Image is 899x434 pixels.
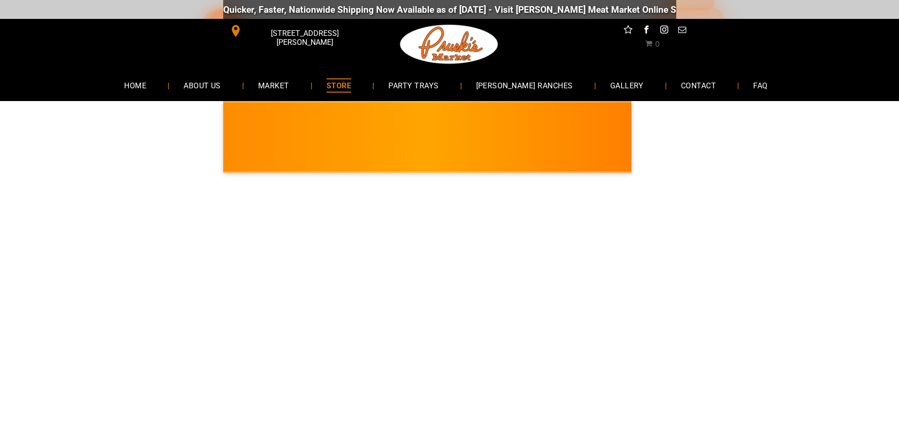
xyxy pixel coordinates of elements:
[640,24,652,38] a: facebook
[244,73,303,98] a: MARKET
[676,24,688,38] a: email
[223,24,368,38] a: [STREET_ADDRESS][PERSON_NAME]
[398,19,500,70] img: Pruski-s+Market+HQ+Logo2-1920w.png
[374,73,453,98] a: PARTY TRAYS
[223,4,795,15] div: Quicker, Faster, Nationwide Shipping Now Available as of [DATE] - Visit [PERSON_NAME] Meat Market...
[739,73,781,98] a: FAQ
[658,24,670,38] a: instagram
[110,73,160,98] a: HOME
[622,24,634,38] a: Social network
[462,73,587,98] a: [PERSON_NAME] RANCHES
[312,73,365,98] a: STORE
[169,73,235,98] a: ABOUT US
[596,73,658,98] a: GALLERY
[244,24,365,51] span: [STREET_ADDRESS][PERSON_NAME]
[667,73,730,98] a: CONTACT
[655,40,660,49] span: 0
